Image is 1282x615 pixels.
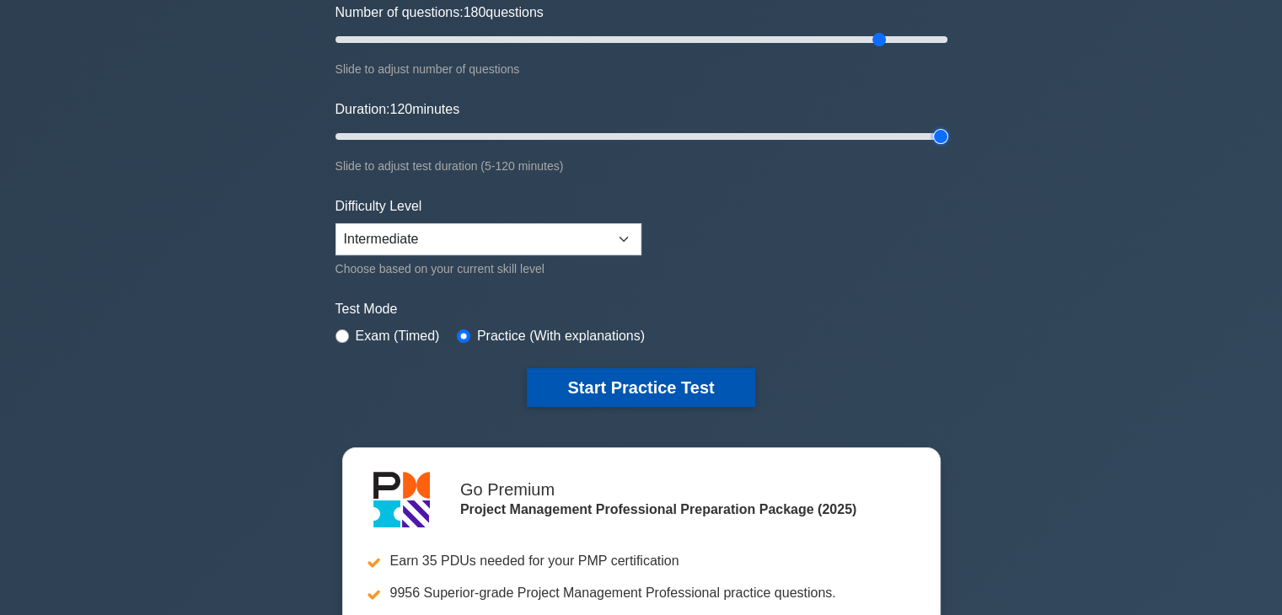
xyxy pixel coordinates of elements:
[335,59,947,79] div: Slide to adjust number of questions
[389,102,412,116] span: 120
[335,259,641,279] div: Choose based on your current skill level
[335,99,460,120] label: Duration: minutes
[335,3,544,23] label: Number of questions: questions
[356,326,440,346] label: Exam (Timed)
[527,368,754,407] button: Start Practice Test
[335,196,422,217] label: Difficulty Level
[335,299,947,319] label: Test Mode
[464,5,486,19] span: 180
[335,156,947,176] div: Slide to adjust test duration (5-120 minutes)
[477,326,645,346] label: Practice (With explanations)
